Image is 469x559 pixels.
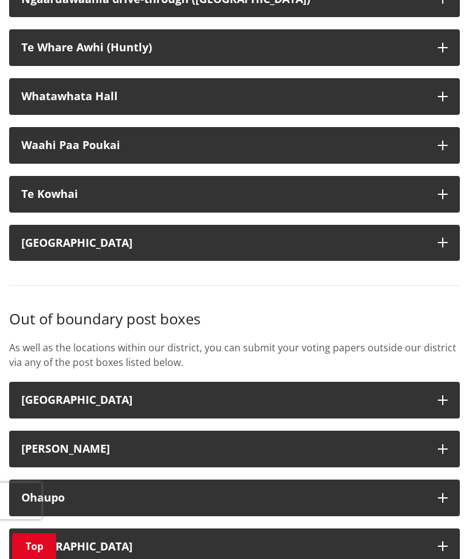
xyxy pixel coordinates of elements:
[21,392,133,407] strong: [GEOGRAPHIC_DATA]
[12,533,56,559] a: Top
[9,127,460,164] button: Waahi Paa Poukai
[21,90,426,103] div: Whatawhata Hall
[9,431,460,467] button: [PERSON_NAME]
[21,139,426,152] div: Waahi Paa Poukai
[9,340,460,370] p: As well as the locations within our district, you can submit your voting papers outside our distr...
[21,539,133,554] strong: [GEOGRAPHIC_DATA]
[9,382,460,418] button: [GEOGRAPHIC_DATA]
[21,42,426,54] div: Te Whare Awhi (Huntly)
[21,490,65,505] strong: Ohaupo
[21,188,426,200] div: Te Kowhai
[9,78,460,115] button: Whatawhata Hall
[9,310,460,328] h3: Out of boundary post boxes
[9,29,460,66] button: Te Whare Awhi (Huntly)
[9,225,460,261] button: [GEOGRAPHIC_DATA]
[9,176,460,213] button: Te Kowhai
[9,480,460,516] button: Ohaupo
[21,237,426,249] div: [GEOGRAPHIC_DATA]
[413,508,457,552] iframe: Messenger Launcher
[21,441,110,456] strong: [PERSON_NAME]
